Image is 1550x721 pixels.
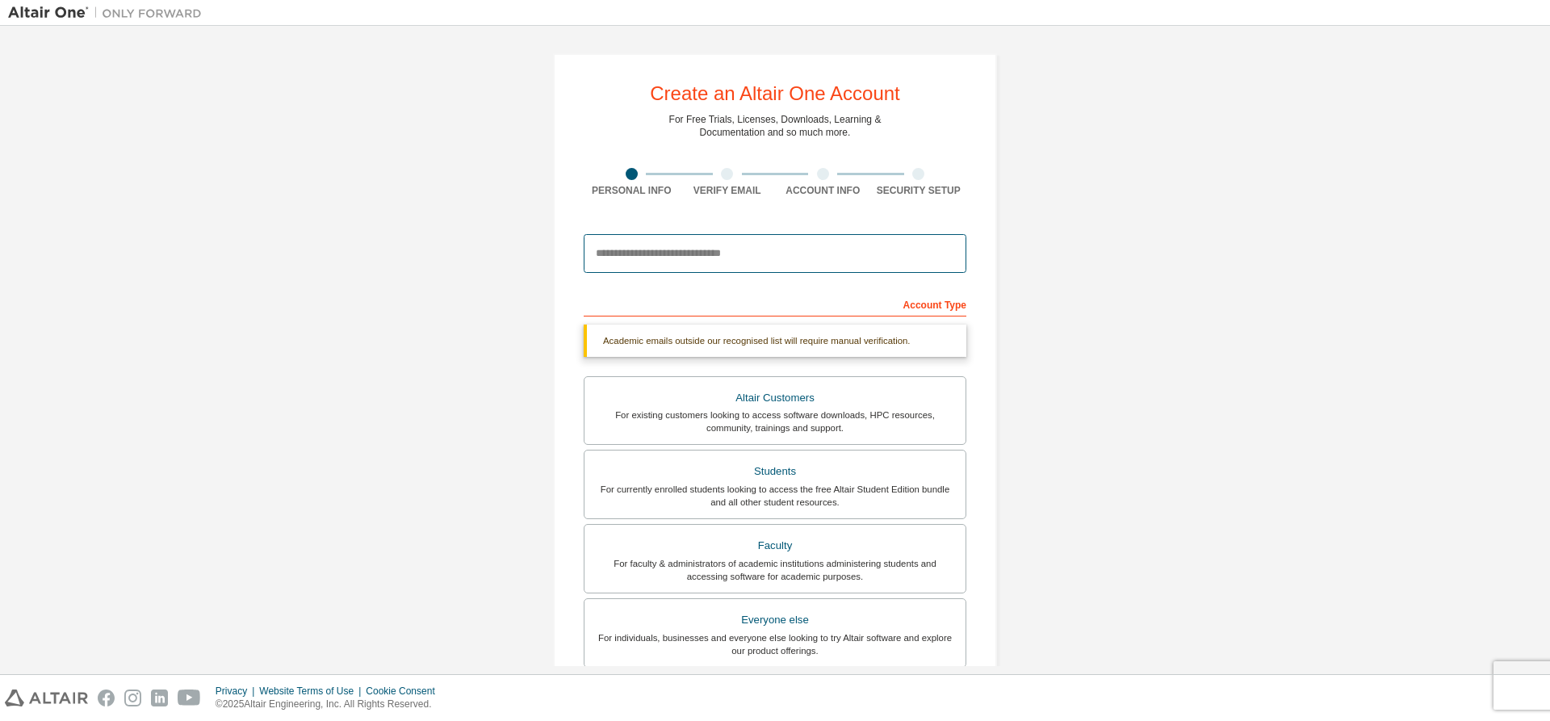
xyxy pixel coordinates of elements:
div: For existing customers looking to access software downloads, HPC resources, community, trainings ... [594,409,956,434]
img: youtube.svg [178,690,201,706]
div: Create an Altair One Account [650,84,900,103]
div: Personal Info [584,184,680,197]
p: © 2025 Altair Engineering, Inc. All Rights Reserved. [216,698,445,711]
img: altair_logo.svg [5,690,88,706]
div: For Free Trials, Licenses, Downloads, Learning & Documentation and so much more. [669,113,882,139]
img: Altair One [8,5,210,21]
div: For currently enrolled students looking to access the free Altair Student Edition bundle and all ... [594,483,956,509]
div: For faculty & administrators of academic institutions administering students and accessing softwa... [594,557,956,583]
div: Privacy [216,685,259,698]
img: facebook.svg [98,690,115,706]
img: instagram.svg [124,690,141,706]
div: Everyone else [594,609,956,631]
div: Security Setup [871,184,967,197]
div: Academic emails outside our recognised list will require manual verification. [584,325,966,357]
div: Website Terms of Use [259,685,366,698]
img: linkedin.svg [151,690,168,706]
div: Altair Customers [594,387,956,409]
div: Account Info [775,184,871,197]
div: For individuals, businesses and everyone else looking to try Altair software and explore our prod... [594,631,956,657]
div: Faculty [594,534,956,557]
div: Cookie Consent [366,685,444,698]
div: Account Type [584,291,966,316]
div: Verify Email [680,184,776,197]
div: Students [594,460,956,483]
